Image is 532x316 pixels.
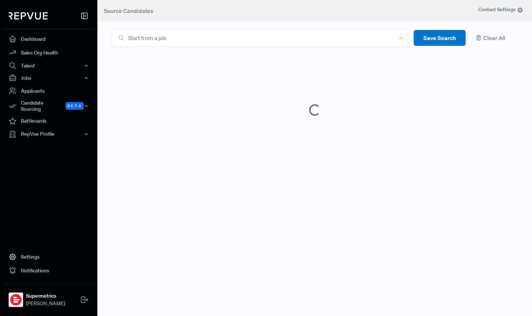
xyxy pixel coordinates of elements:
[3,250,94,264] a: Settings
[10,294,22,306] img: Supermetrics
[66,102,84,110] span: Beta
[9,12,48,19] img: RepVue
[3,46,94,60] a: Sales Org Health
[478,6,523,13] span: Contact Settings
[104,7,153,14] span: Source Candidates
[26,300,65,307] span: [PERSON_NAME]
[3,283,94,310] a: SupermetricsSupermetrics[PERSON_NAME]
[3,84,94,98] a: Applicants
[3,128,94,140] button: RepVue Profile
[3,98,94,114] div: Candidate Sourcing
[3,32,94,46] a: Dashboard
[471,30,518,46] button: Clear All
[3,98,94,114] button: Candidate Sourcing Beta
[3,264,94,277] a: Notifications
[26,292,65,300] strong: Supermetrics
[414,30,466,46] button: Save Search
[3,60,94,72] button: Talent
[3,72,94,84] button: Jobs
[3,114,94,128] a: Battlecards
